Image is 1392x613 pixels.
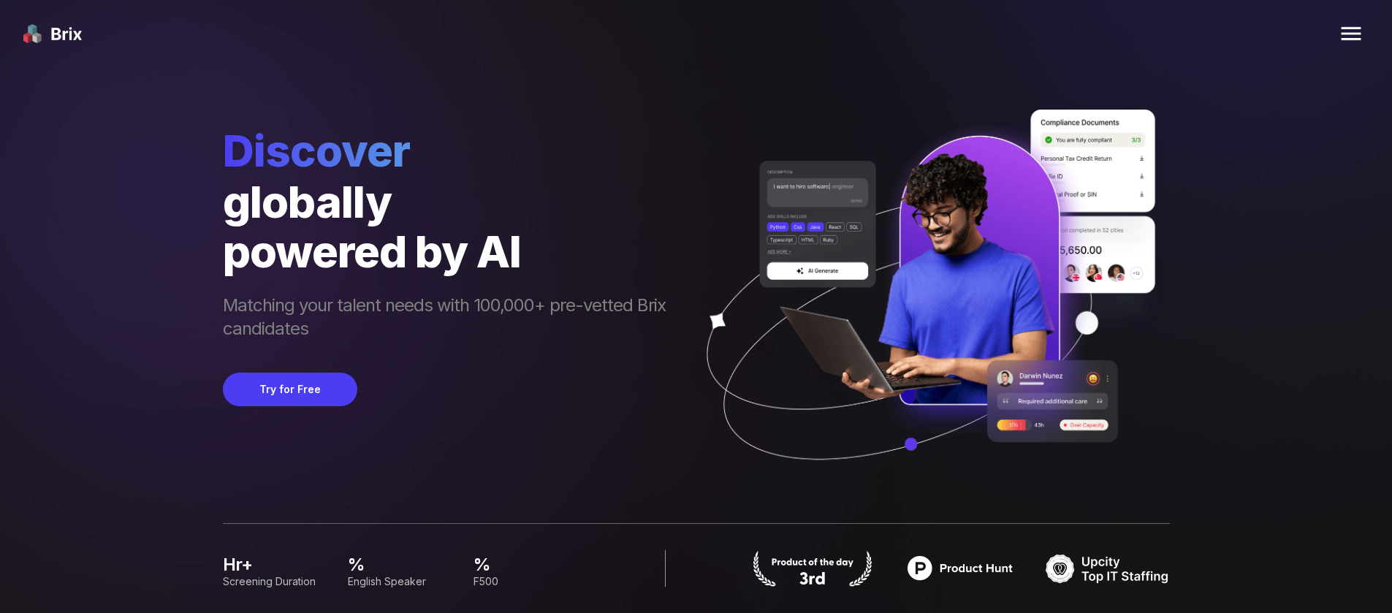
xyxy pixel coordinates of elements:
[223,373,357,406] button: Try for Free
[1046,550,1170,587] img: TOP IT STAFFING
[223,294,680,343] span: Matching your talent needs with 100,000+ pre-vetted Brix candidates
[223,177,680,226] div: globally
[223,553,330,576] span: hr+
[473,574,580,590] div: F500
[223,226,680,276] div: powered by AI
[348,553,455,576] span: %
[223,124,680,177] span: Discover
[473,553,580,576] span: %
[348,574,455,590] div: English Speaker
[898,550,1022,587] img: product hunt badge
[223,574,330,590] div: Screening duration
[680,110,1170,503] img: ai generate
[750,550,875,587] img: product hunt badge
